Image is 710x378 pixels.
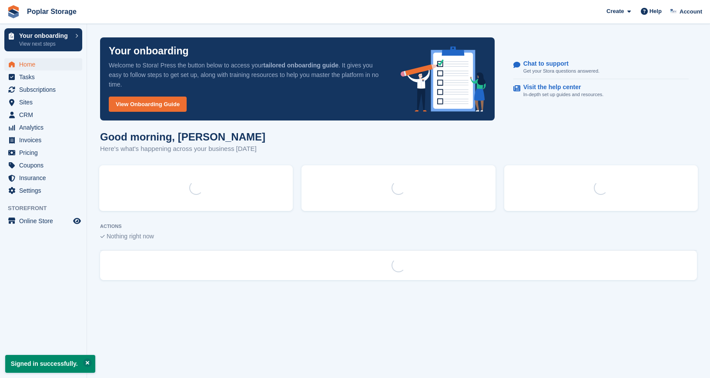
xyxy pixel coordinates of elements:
a: Chat to support Get your Stora questions answered. [513,56,689,80]
span: Account [680,7,702,16]
a: View Onboarding Guide [109,97,187,112]
span: Insurance [19,172,71,184]
a: menu [4,58,82,70]
p: Get your Stora questions answered. [523,67,599,75]
a: Preview store [72,216,82,226]
p: ACTIONS [100,224,697,229]
span: Storefront [8,204,87,213]
a: menu [4,172,82,184]
p: In-depth set up guides and resources. [523,91,604,98]
a: menu [4,147,82,159]
span: Help [650,7,662,16]
a: menu [4,134,82,146]
span: Invoices [19,134,71,146]
span: Coupons [19,159,71,171]
span: Settings [19,184,71,197]
img: onboarding-info-6c161a55d2c0e0a8cae90662b2fe09162a5109e8cc188191df67fb4f79e88e88.svg [401,47,486,112]
a: menu [4,121,82,134]
img: Kat Palmer [670,7,678,16]
a: menu [4,71,82,83]
span: Subscriptions [19,84,71,96]
span: Nothing right now [107,233,154,240]
a: Poplar Storage [23,4,80,19]
p: Your onboarding [19,33,71,39]
span: Analytics [19,121,71,134]
a: menu [4,184,82,197]
p: Signed in successfully. [5,355,95,373]
p: Welcome to Stora! Press the button below to access your . It gives you easy to follow steps to ge... [109,60,387,89]
img: stora-icon-8386f47178a22dfd0bd8f6a31ec36ba5ce8667c1dd55bd0f319d3a0aa187defe.svg [7,5,20,18]
span: CRM [19,109,71,121]
a: Visit the help center In-depth set up guides and resources. [513,79,689,103]
span: Create [606,7,624,16]
p: Visit the help center [523,84,597,91]
a: menu [4,109,82,121]
img: blank_slate_check_icon-ba018cac091ee9be17c0a81a6c232d5eb81de652e7a59be601be346b1b6ddf79.svg [100,235,105,238]
p: Here's what's happening across your business [DATE] [100,144,265,154]
span: Pricing [19,147,71,159]
span: Sites [19,96,71,108]
span: Home [19,58,71,70]
span: Tasks [19,71,71,83]
strong: tailored onboarding guide [263,62,338,69]
p: View next steps [19,40,71,48]
a: menu [4,159,82,171]
span: Online Store [19,215,71,227]
p: Your onboarding [109,46,189,56]
a: menu [4,84,82,96]
a: Your onboarding View next steps [4,28,82,51]
a: menu [4,96,82,108]
h1: Good morning, [PERSON_NAME] [100,131,265,143]
a: menu [4,215,82,227]
p: Chat to support [523,60,593,67]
